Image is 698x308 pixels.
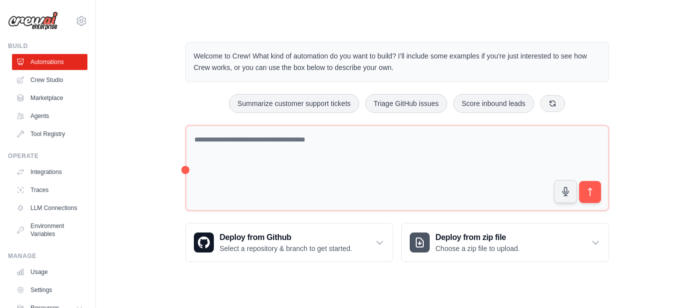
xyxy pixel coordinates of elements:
button: Summarize customer support tickets [229,94,359,113]
a: LLM Connections [12,200,87,216]
img: Logo [8,11,58,30]
a: Crew Studio [12,72,87,88]
h3: Deploy from Github [220,231,352,243]
a: Integrations [12,164,87,180]
a: Environment Variables [12,218,87,242]
a: Usage [12,264,87,280]
div: Operate [8,152,87,160]
a: Traces [12,182,87,198]
a: Marketplace [12,90,87,106]
p: Select a repository & branch to get started. [220,243,352,253]
div: Build [8,42,87,50]
button: Triage GitHub issues [365,94,447,113]
a: Agents [12,108,87,124]
a: Automations [12,54,87,70]
div: Manage [8,252,87,260]
a: Tool Registry [12,126,87,142]
h3: Deploy from zip file [436,231,520,243]
p: Welcome to Crew! What kind of automation do you want to build? I'll include some examples if you'... [194,50,601,73]
p: Choose a zip file to upload. [436,243,520,253]
button: Score inbound leads [453,94,534,113]
a: Settings [12,282,87,298]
